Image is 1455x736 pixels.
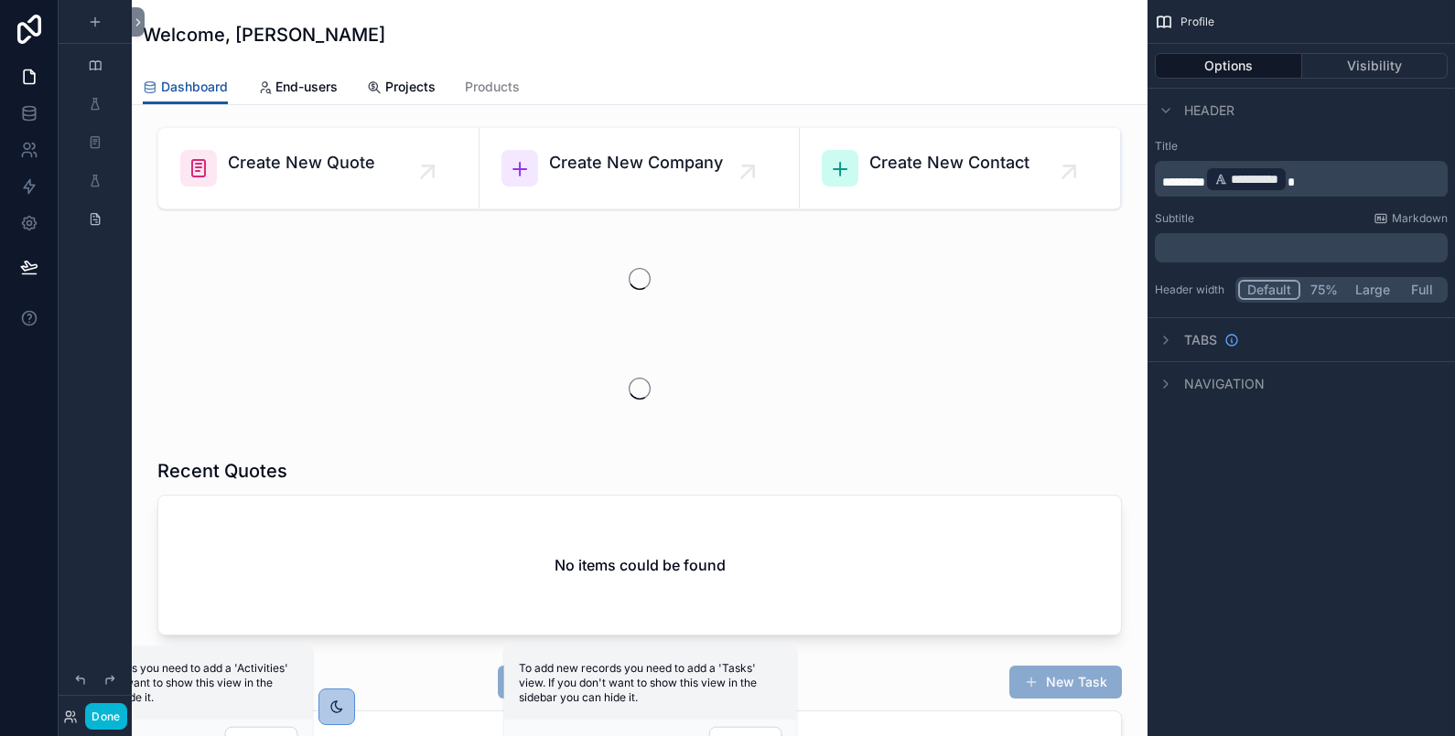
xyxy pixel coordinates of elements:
label: Title [1155,139,1448,154]
a: Projects [367,70,436,107]
span: Navigation [1184,375,1265,393]
span: Products [465,78,520,96]
label: Subtitle [1155,211,1194,226]
span: To add new records you need to add a 'Tasks' view. If you don't want to show this view in the sid... [519,661,757,704]
button: 75% [1300,280,1347,300]
div: scrollable content [1155,233,1448,262]
span: Header [1184,101,1234,120]
button: Large [1347,280,1398,300]
button: Full [1398,280,1445,300]
span: To add new records you need to add a 'Activities' view. If you don't want to show this view in th... [35,661,288,704]
button: Visibility [1302,53,1449,79]
a: Products [465,70,520,107]
div: scrollable content [1155,161,1448,197]
span: Tabs [1184,331,1217,349]
span: Dashboard [161,78,228,96]
button: Done [85,703,126,730]
a: Dashboard [143,70,228,105]
a: Markdown [1374,211,1448,226]
a: End-users [257,70,338,107]
button: Default [1238,280,1300,300]
span: Markdown [1392,211,1448,226]
button: Options [1155,53,1302,79]
h1: Welcome, [PERSON_NAME] [143,22,385,48]
label: Header width [1155,283,1228,297]
span: End-users [275,78,338,96]
span: Projects [385,78,436,96]
span: Profile [1180,15,1214,29]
